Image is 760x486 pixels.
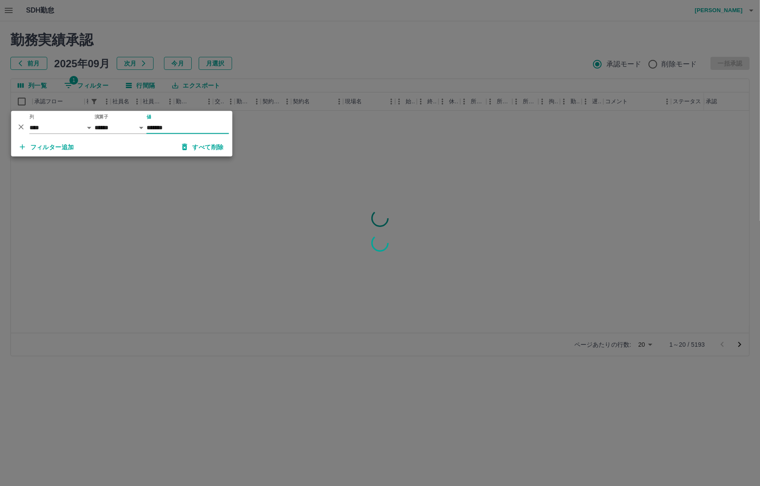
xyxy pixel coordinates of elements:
label: 演算子 [95,114,108,120]
button: すべて削除 [175,139,231,155]
label: 値 [147,114,151,120]
label: 列 [29,114,34,120]
button: 削除 [15,120,28,133]
button: フィルター追加 [13,139,81,155]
